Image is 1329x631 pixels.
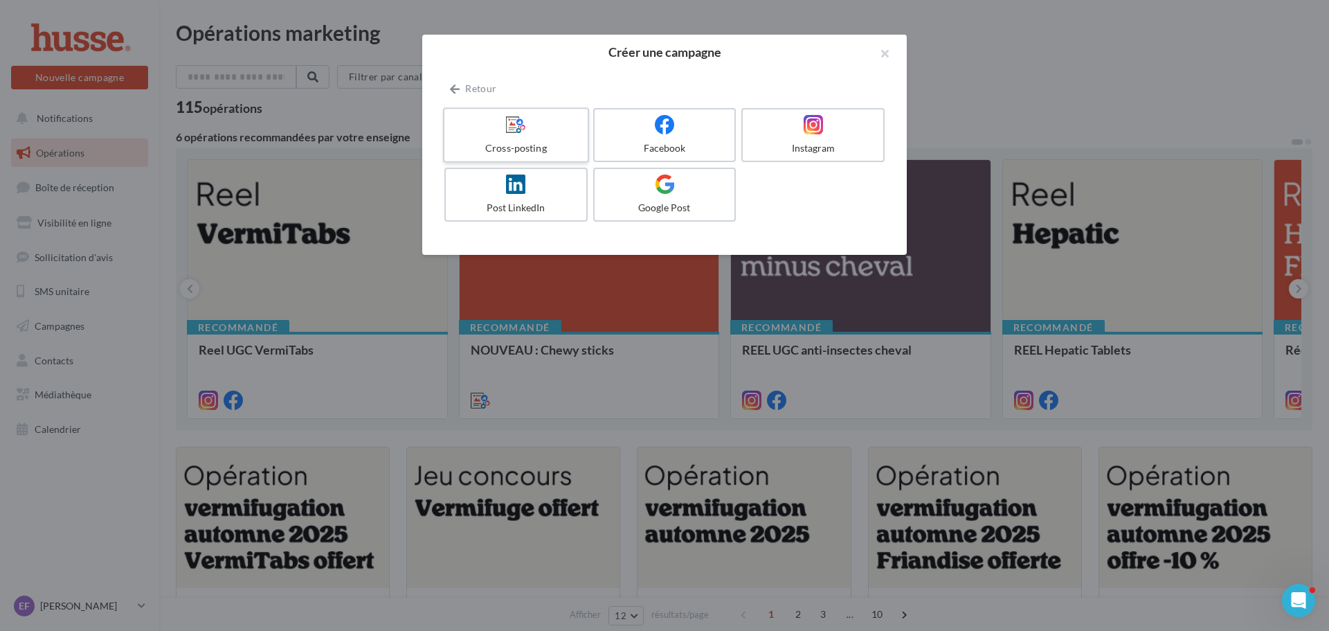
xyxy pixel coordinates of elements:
[450,141,581,155] div: Cross-posting
[600,201,730,215] div: Google Post
[444,80,502,97] button: Retour
[451,201,581,215] div: Post LinkedIn
[748,141,878,155] div: Instagram
[444,46,885,58] h2: Créer une campagne
[600,141,730,155] div: Facebook
[1282,584,1315,617] iframe: Intercom live chat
